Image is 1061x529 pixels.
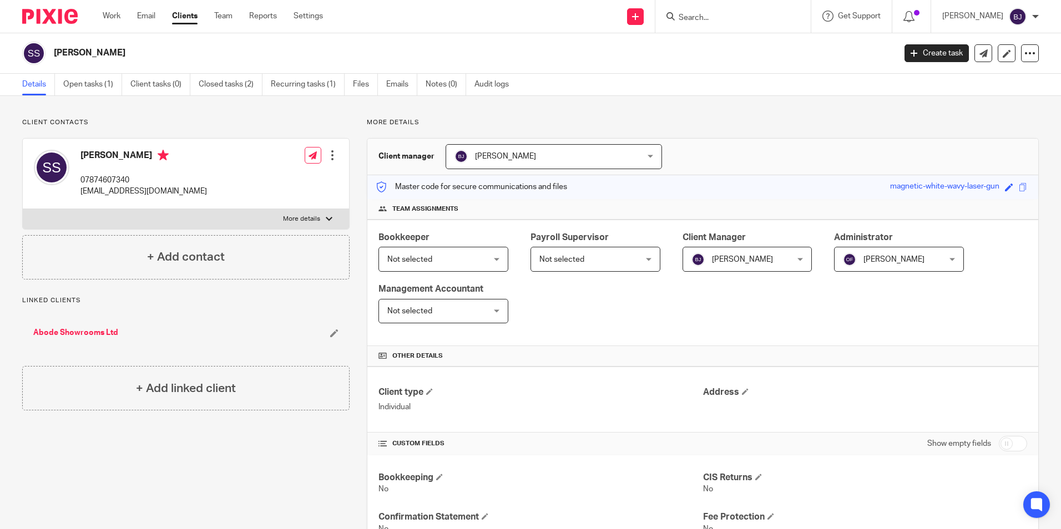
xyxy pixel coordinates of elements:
h4: Address [703,386,1027,398]
p: More details [367,118,1039,127]
h4: [PERSON_NAME] [80,150,207,164]
p: [PERSON_NAME] [942,11,1003,22]
p: 07874607340 [80,175,207,186]
span: Payroll Supervisor [530,233,609,242]
p: Master code for secure communications and files [376,181,567,192]
a: Clients [172,11,198,22]
span: [PERSON_NAME] [863,256,924,263]
span: Bookkeeper [378,233,430,242]
h4: CIS Returns [703,472,1027,484]
label: Show empty fields [927,438,991,449]
a: Email [137,11,155,22]
span: No [378,485,388,493]
span: Not selected [539,256,584,263]
img: svg%3E [34,150,69,185]
img: svg%3E [1009,8,1027,26]
a: Emails [386,74,417,95]
a: Closed tasks (2) [199,74,262,95]
a: Open tasks (1) [63,74,122,95]
span: Get Support [838,12,881,20]
h4: + Add linked client [136,380,236,397]
span: [PERSON_NAME] [475,152,536,160]
a: Reports [249,11,277,22]
p: More details [283,215,320,223]
a: Recurring tasks (1) [271,74,345,95]
p: Client contacts [22,118,350,127]
a: Notes (0) [426,74,466,95]
span: Team assignments [392,205,458,213]
a: Details [22,74,55,95]
a: Files [353,74,378,95]
a: Settings [294,11,323,22]
a: Work [103,11,120,22]
span: Other details [392,352,443,360]
span: No [703,485,713,493]
h2: [PERSON_NAME] [54,47,721,59]
h4: + Add contact [147,248,225,266]
img: svg%3E [22,42,46,65]
span: Management Accountant [378,284,483,293]
i: Primary [158,150,169,161]
img: svg%3E [843,253,856,266]
p: [EMAIL_ADDRESS][DOMAIN_NAME] [80,186,207,197]
img: svg%3E [454,150,468,163]
span: Administrator [834,233,893,242]
a: Team [214,11,233,22]
a: Audit logs [474,74,517,95]
input: Search [678,13,777,23]
span: [PERSON_NAME] [712,256,773,263]
h4: Confirmation Statement [378,511,703,523]
h3: Client manager [378,151,434,162]
a: Create task [905,44,969,62]
img: Pixie [22,9,78,24]
a: Abode Showrooms Ltd [33,327,118,338]
h4: CUSTOM FIELDS [378,439,703,448]
div: magnetic-white-wavy-laser-gun [890,181,999,194]
p: Individual [378,401,703,413]
span: Not selected [387,307,432,315]
h4: Bookkeeping [378,472,703,484]
h4: Client type [378,386,703,398]
span: Client Manager [683,233,746,242]
span: Not selected [387,256,432,263]
a: Client tasks (0) [130,74,190,95]
h4: Fee Protection [703,511,1027,523]
img: svg%3E [691,253,705,266]
p: Linked clients [22,296,350,305]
